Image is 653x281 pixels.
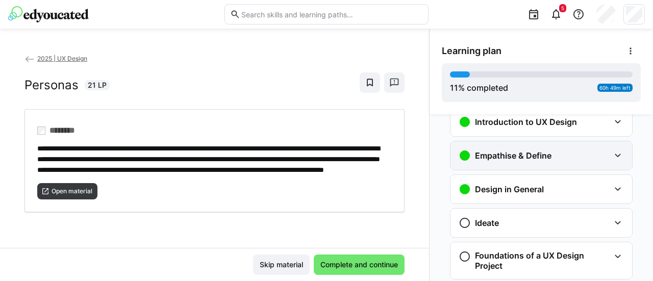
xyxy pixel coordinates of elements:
[475,250,610,271] h3: Foundations of a UX Design Project
[475,184,544,194] h3: Design in General
[24,55,87,62] a: 2025 | UX Design
[475,150,551,161] h3: Empathise & Define
[258,260,305,270] span: Skip material
[37,55,87,62] span: 2025 | UX Design
[475,218,499,228] h3: Ideate
[253,254,310,275] button: Skip material
[442,45,501,57] span: Learning plan
[24,78,79,93] h2: Personas
[319,260,399,270] span: Complete and continue
[51,187,93,195] span: Open material
[88,80,107,90] span: 21 LP
[450,82,508,94] div: % completed
[314,254,405,275] button: Complete and continue
[450,83,458,93] span: 11
[37,183,97,199] button: Open material
[599,85,631,91] span: 60h 49m left
[561,5,564,11] span: 5
[240,10,423,19] input: Search skills and learning paths…
[475,117,577,127] h3: Introduction to UX Design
